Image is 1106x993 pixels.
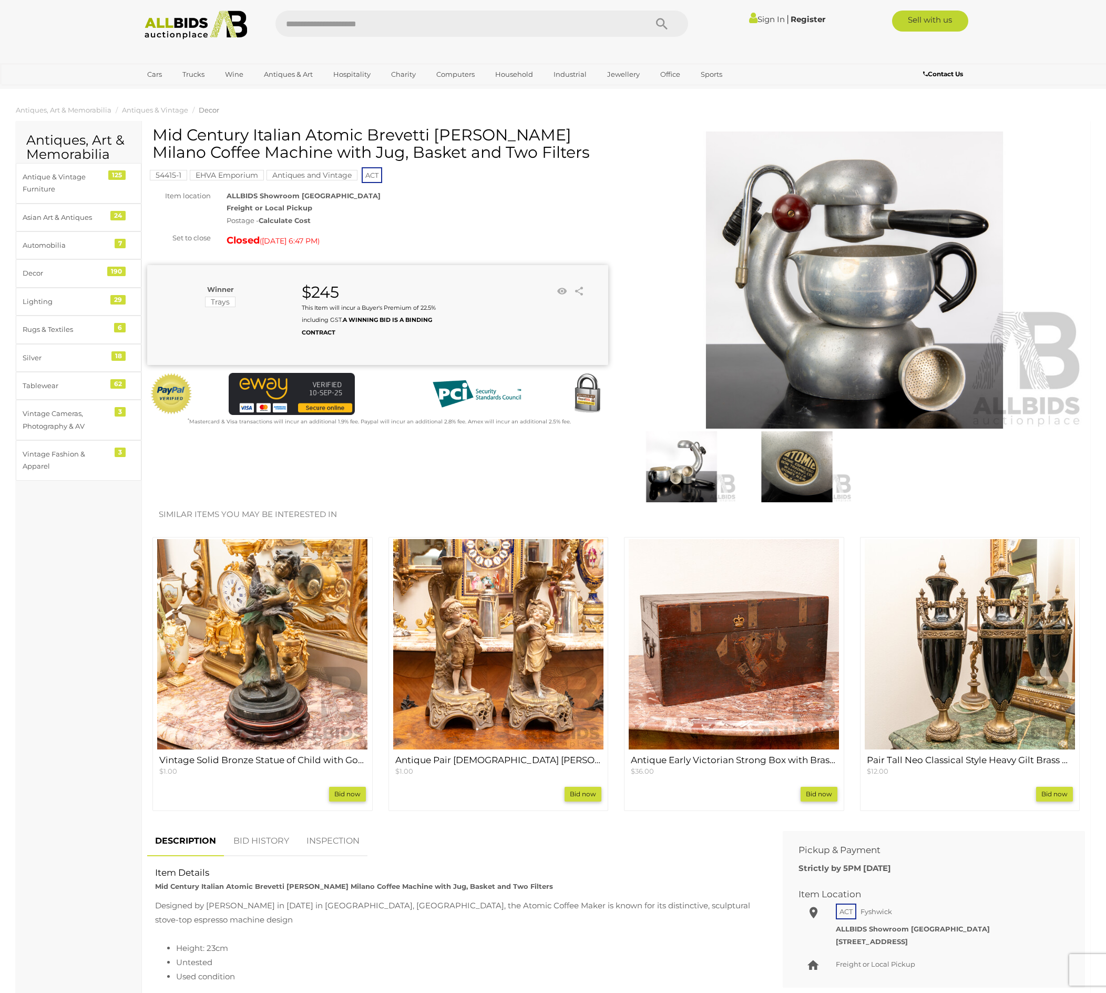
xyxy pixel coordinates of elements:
div: 6 [114,323,126,332]
a: BID HISTORY [226,826,297,857]
a: Hospitality [326,66,377,83]
span: ACT [362,167,382,183]
span: [DATE] 6:47 PM [262,236,318,246]
mark: EHVA Emporium [190,170,264,180]
a: Charity [384,66,423,83]
mark: 54415-1 [150,170,187,180]
div: Asian Art & Antiques [23,211,109,224]
small: Mastercard & Visa transactions will incur an additional 1.9% fee. Paypal will incur an additional... [188,418,571,425]
button: Search [636,11,688,37]
div: Tablewear [23,380,109,392]
b: Strictly by 5PM [DATE] [798,863,891,873]
h2: Antiques, Art & Memorabilia [26,133,131,162]
img: Official PayPal Seal [150,373,193,415]
div: Antique & Vintage Furniture [23,171,109,196]
div: 29 [110,295,126,305]
li: Height: 23cm [176,941,759,955]
strong: $245 [302,282,339,302]
span: ACT [836,904,856,919]
img: Mid Century Italian Atomic Brevetti Giordano Robbiati Milano Coffee Machine with Jug, Basket and ... [624,131,1085,429]
span: Freight or Local Pickup [836,960,915,968]
a: Automobilia 7 [16,231,141,259]
a: Antiques, Art & Memorabilia [16,106,111,114]
a: Vintage Cameras, Photography & AV 3 [16,400,141,440]
a: Office [653,66,687,83]
a: [GEOGRAPHIC_DATA] [140,83,229,100]
h1: Mid Century Italian Atomic Brevetti [PERSON_NAME] Milano Coffee Machine with Jug, Basket and Two ... [152,126,606,161]
div: Automobilia [23,239,109,251]
div: Pair Tall Neo Classical Style Heavy Gilt Brass Ebony Porcelain Lidded Urns [860,537,1080,810]
img: Antique Early Victorian Strong Box with Brass Fititngs, Brass Crown to Front [629,539,839,749]
h2: Item Details [155,868,759,878]
strong: Freight or Local Pickup [227,204,312,212]
a: Decor 190 [16,259,141,287]
div: Rugs & Textiles [23,323,109,336]
a: Pair Tall Neo Classical Style Heavy Gilt Brass Ebony Porcelain Lidded Urns $12.00 [867,755,1073,776]
div: 62 [110,379,126,389]
img: Pair Tall Neo Classical Style Heavy Gilt Brass Ebony Porcelain Lidded Urns [865,539,1075,749]
mark: Trays [205,297,235,307]
a: Household [488,66,540,83]
img: Vintage Solid Bronze Statue of Child with Goose, Limited Edition 81of 100, After August Moreau, o... [157,539,367,749]
img: Secured by Rapid SSL [566,373,608,415]
p: $36.00 [631,766,837,776]
div: Set to close [139,232,219,244]
div: 18 [111,351,126,361]
a: Industrial [547,66,593,83]
b: A WINNING BID IS A BINDING CONTRACT [302,316,432,336]
a: Vintage Fashion & Apparel 3 [16,440,141,481]
a: Bid now [1036,787,1073,802]
div: Silver [23,352,109,364]
span: | [786,13,789,25]
strong: Mid Century Italian Atomic Brevetti [PERSON_NAME] Milano Coffee Machine with Jug, Basket and Two ... [155,882,553,890]
a: Jewellery [600,66,647,83]
a: Vintage Solid Bronze Statue of Child with Goose, Limited Edition 81of 100, After [PERSON_NAME], o... [159,755,366,776]
p: $12.00 [867,766,1073,776]
a: Asian Art & Antiques 24 [16,204,141,231]
a: DESCRIPTION [147,826,224,857]
div: 7 [115,239,126,248]
a: Computers [429,66,482,83]
div: Antique Pair Austrian Ernst Wahliss Turn Wien Ceramic Candle Holders with Figurative Form [388,537,609,810]
a: Sell with us [892,11,968,32]
a: INSPECTION [299,826,367,857]
img: Allbids.com.au [139,11,253,39]
small: This Item will incur a Buyer's Premium of 22.5% including GST. [302,304,436,336]
a: EHVA Emporium [190,171,264,179]
strong: ALLBIDS Showroom [GEOGRAPHIC_DATA] [227,191,381,200]
a: Antique Early Victorian Strong Box with Brass Fititngs, Brass Crown to Front $36.00 [631,755,837,776]
b: Winner [207,285,234,293]
a: Cars [140,66,169,83]
p: $1.00 [159,766,366,776]
a: Antiques & Vintage [122,106,188,114]
span: ( ) [260,237,320,245]
a: Bid now [329,787,366,802]
strong: Calculate Cost [259,216,311,225]
div: Designed by [PERSON_NAME] in [DATE] in [GEOGRAPHIC_DATA], [GEOGRAPHIC_DATA], the Atomic Coffee Ma... [155,898,759,927]
div: 24 [110,211,126,220]
strong: ALLBIDS Showroom [GEOGRAPHIC_DATA] [836,925,990,933]
img: Antique Pair Austrian Ernst Wahliss Turn Wien Ceramic Candle Holders with Figurative Form [393,539,603,749]
a: Bid now [801,787,837,802]
a: Antique & Vintage Furniture 125 [16,163,141,204]
h2: Pickup & Payment [798,845,1053,855]
a: Decor [199,106,219,114]
h4: Antique Early Victorian Strong Box with Brass Fititngs, Brass Crown to Front [631,755,837,765]
mark: Antiques and Vintage [267,170,357,180]
img: PCI DSS compliant [424,373,529,415]
a: Antiques and Vintage [267,171,357,179]
span: Fyshwick [858,905,895,918]
h4: Vintage Solid Bronze Statue of Child with Goose, Limited Edition 81of 100, After [PERSON_NAME], o... [159,755,366,765]
h2: Similar items you may be interested in [159,510,1073,519]
div: Item location [139,190,219,202]
h4: Pair Tall Neo Classical Style Heavy Gilt Brass Ebony Porcelain Lidded Urns [867,755,1073,765]
li: Untested [176,955,759,969]
img: Mid Century Italian Atomic Brevetti Giordano Robbiati Milano Coffee Machine with Jug, Basket and ... [627,431,736,502]
div: Vintage Cameras, Photography & AV [23,408,109,432]
div: Lighting [23,296,109,308]
div: 3 [115,448,126,457]
a: Rugs & Textiles 6 [16,316,141,343]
